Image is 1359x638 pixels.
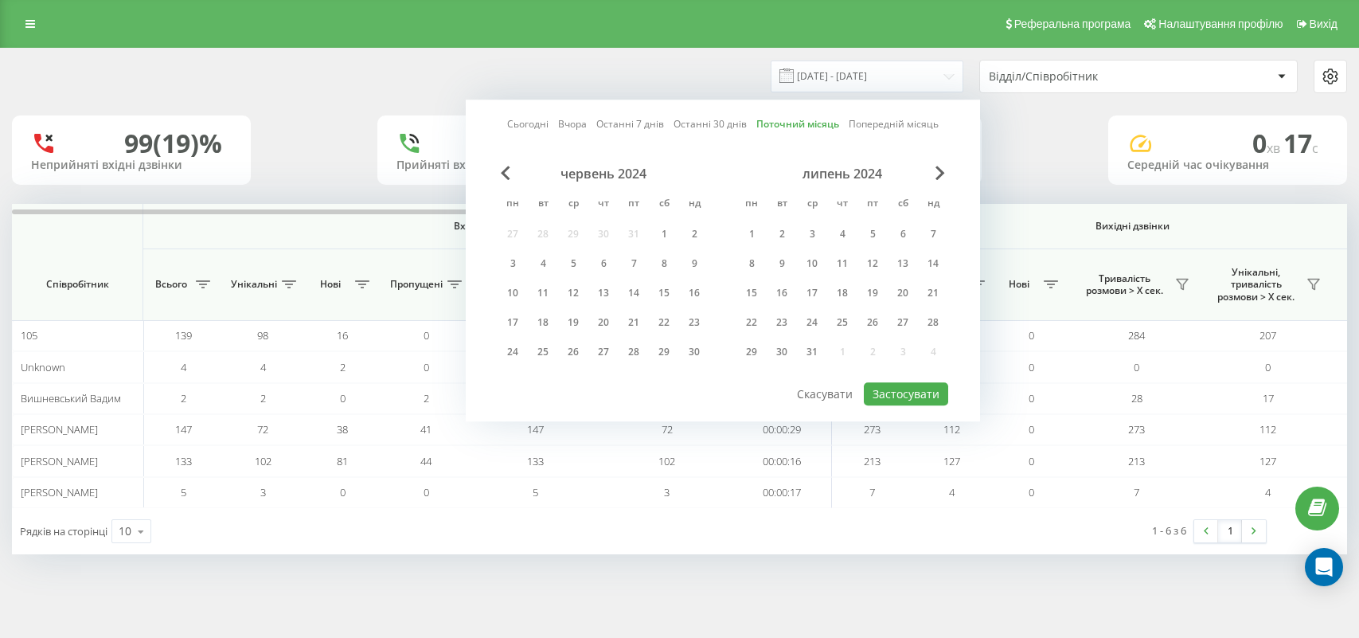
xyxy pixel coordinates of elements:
[1158,18,1283,30] span: Налаштування профілю
[679,340,709,364] div: нд 30 черв 2024 р.
[424,328,429,342] span: 0
[892,283,913,303] div: 20
[767,252,797,276] div: вт 9 лип 2024 р.
[596,117,664,132] a: Останні 7 днів
[857,222,888,246] div: пт 5 лип 2024 р.
[862,312,883,333] div: 26
[424,360,429,374] span: 0
[181,485,186,499] span: 5
[918,222,948,246] div: нд 7 лип 2024 р.
[533,312,553,333] div: 18
[935,166,945,180] span: Next Month
[527,422,544,436] span: 147
[888,311,918,335] div: сб 27 лип 2024 р.
[1029,454,1034,468] span: 0
[502,283,523,303] div: 10
[1259,328,1276,342] span: 207
[857,311,888,335] div: пт 26 лип 2024 р.
[767,311,797,335] div: вт 23 лип 2024 р.
[498,252,528,276] div: пн 3 черв 2024 р.
[1259,422,1276,436] span: 112
[999,278,1039,291] span: Нові
[619,281,649,305] div: пт 14 черв 2024 р.
[420,454,432,468] span: 44
[507,117,549,132] a: Сьогодні
[151,278,191,291] span: Всього
[732,477,832,508] td: 00:00:17
[25,278,129,291] span: Співробітник
[21,360,65,374] span: Unknown
[592,193,615,217] abbr: четвер
[175,328,192,342] span: 139
[802,224,822,245] div: 3
[684,342,705,362] div: 30
[684,283,705,303] div: 16
[788,382,861,405] button: Скасувати
[862,283,883,303] div: 19
[1134,485,1139,499] span: 7
[797,340,827,364] div: ср 31 лип 2024 р.
[654,312,674,333] div: 22
[588,340,619,364] div: чт 27 черв 2024 р.
[593,312,614,333] div: 20
[652,193,676,217] abbr: субота
[892,253,913,274] div: 13
[832,224,853,245] div: 4
[741,253,762,274] div: 8
[533,342,553,362] div: 25
[989,70,1179,84] div: Відділ/Співробітник
[260,391,266,405] span: 2
[1252,126,1283,160] span: 0
[684,312,705,333] div: 23
[1259,454,1276,468] span: 127
[340,485,346,499] span: 0
[949,485,955,499] span: 4
[771,224,792,245] div: 2
[1218,520,1242,542] a: 1
[1152,523,1186,538] div: 1 - 6 з 6
[662,422,673,436] span: 72
[1128,422,1145,436] span: 273
[771,283,792,303] div: 16
[832,312,853,333] div: 25
[654,224,674,245] div: 1
[31,159,232,172] div: Неприйняті вхідні дзвінки
[849,117,939,132] a: Попередній місяць
[396,159,597,172] div: Прийняті вхідні дзвінки
[390,278,443,291] span: Пропущені
[736,166,948,182] div: липень 2024
[257,422,268,436] span: 72
[679,281,709,305] div: нд 16 черв 2024 р.
[527,454,544,468] span: 133
[588,281,619,305] div: чт 13 черв 2024 р.
[1029,485,1034,499] span: 0
[619,311,649,335] div: пт 21 черв 2024 р.
[827,252,857,276] div: чт 11 лип 2024 р.
[528,252,558,276] div: вт 4 черв 2024 р.
[563,253,584,274] div: 5
[832,283,853,303] div: 18
[741,283,762,303] div: 15
[593,283,614,303] div: 13
[921,193,945,217] abbr: неділя
[864,382,948,405] button: Застосувати
[175,422,192,436] span: 147
[732,445,832,476] td: 00:00:16
[1263,391,1274,405] span: 17
[923,312,943,333] div: 28
[741,224,762,245] div: 1
[771,312,792,333] div: 23
[736,252,767,276] div: пн 8 лип 2024 р.
[767,281,797,305] div: вт 16 лип 2024 р.
[558,340,588,364] div: ср 26 черв 2024 р.
[923,283,943,303] div: 21
[649,222,679,246] div: сб 1 черв 2024 р.
[654,253,674,274] div: 8
[797,252,827,276] div: ср 10 лип 2024 р.
[623,312,644,333] div: 21
[649,340,679,364] div: сб 29 черв 2024 р.
[756,117,839,132] a: Поточний місяць
[771,253,792,274] div: 9
[892,312,913,333] div: 27
[619,252,649,276] div: пт 7 черв 2024 р.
